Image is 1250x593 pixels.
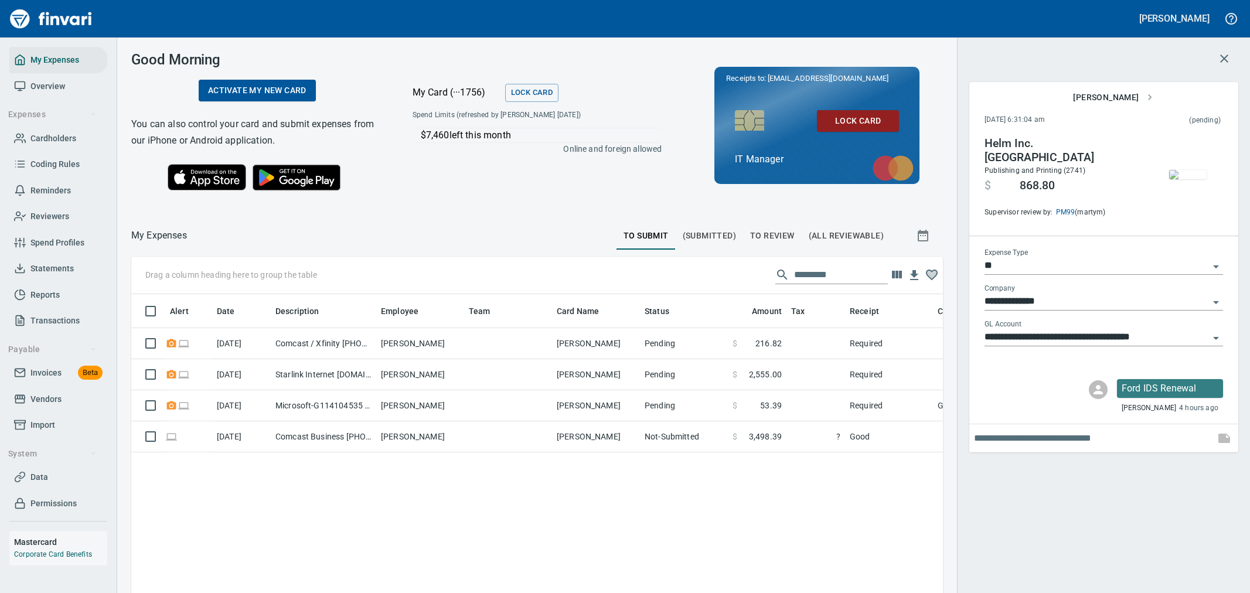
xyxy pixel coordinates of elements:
[645,304,669,318] span: Status
[7,5,95,33] img: Finvari
[30,313,80,328] span: Transactions
[760,400,782,411] span: 53.39
[733,338,737,349] span: $
[30,79,65,94] span: Overview
[1210,424,1238,452] span: This records your note into the expense
[1122,403,1176,414] span: [PERSON_NAME]
[212,328,271,359] td: [DATE]
[131,229,187,243] nav: breadcrumb
[145,269,317,281] p: Drag a column heading here to group the table
[985,207,1144,219] span: Supervisor review by: (martym)
[791,431,840,442] span: Unable to determine tax
[9,178,107,204] a: Reminders
[271,359,376,390] td: Starlink Internet [DOMAIN_NAME] CA
[985,250,1028,257] label: Expense Type
[683,229,736,243] span: (Submitted)
[9,47,107,73] a: My Expenses
[469,304,506,318] span: Team
[733,400,737,411] span: $
[275,304,335,318] span: Description
[640,390,728,421] td: Pending
[791,304,820,318] span: Tax
[505,84,558,102] button: Lock Card
[552,390,640,421] td: [PERSON_NAME]
[30,496,77,511] span: Permissions
[14,536,107,548] h6: Mastercard
[165,432,178,440] span: Online transaction
[985,166,1085,175] span: Publishing and Printing (2741)
[413,110,620,121] span: Spend Limits (refreshed by [PERSON_NAME] [DATE])
[199,80,316,101] a: Activate my new card
[985,285,1015,292] label: Company
[376,390,464,421] td: [PERSON_NAME]
[755,338,782,349] span: 216.82
[1068,87,1157,108] button: [PERSON_NAME]
[275,304,319,318] span: Description
[624,229,669,243] span: To Submit
[640,421,728,452] td: Not-Submitted
[985,321,1021,328] label: GL Account
[791,304,805,318] span: Tax
[271,328,376,359] td: Comcast / Xfinity [PHONE_NUMBER] OR
[376,421,464,452] td: [PERSON_NAME]
[165,370,178,378] span: Receipt Required
[1179,403,1218,414] span: 4 hours ago
[850,304,879,318] span: Receipt
[217,304,235,318] span: Date
[749,431,782,442] span: 3,498.39
[271,390,376,421] td: Microsoft-G114104535 Redmond WA
[30,183,71,198] span: Reminders
[640,328,728,359] td: Pending
[9,386,107,413] a: Vendors
[767,73,890,84] span: [EMAIL_ADDRESS][DOMAIN_NAME]
[552,328,640,359] td: [PERSON_NAME]
[8,447,97,461] span: System
[30,131,76,146] span: Cardholders
[131,116,383,149] h6: You can also control your card and submit expenses from our iPhone or Android application.
[271,421,376,452] td: Comcast Business [PHONE_NUMBER] [GEOGRAPHIC_DATA]
[1073,90,1153,105] span: [PERSON_NAME]
[376,359,464,390] td: [PERSON_NAME]
[809,229,884,243] span: (All Reviewable)
[752,304,782,318] span: Amount
[1208,258,1224,275] button: Open
[165,401,178,409] span: Receipt Required
[938,304,980,318] span: Coding
[1169,170,1207,179] img: receipts%2Ftapani%2F2025-09-18%2FwRyD7Dpi8Aanou5rLXT8HKXjbai2__IuKOUAiumkJQyyZAnvBH_thumb.png
[9,203,107,230] a: Reviewers
[4,104,101,125] button: Expenses
[212,421,271,452] td: [DATE]
[30,261,74,276] span: Statements
[9,73,107,100] a: Overview
[933,390,1226,421] td: GL (1) / 8281.81.10: IT Software/Licensing/Support
[9,151,107,178] a: Coding Rules
[726,73,908,84] p: Receipts to:
[923,266,941,284] button: Column choices favorited. Click to reset to default
[413,86,500,100] p: My Card (···1756)
[30,392,62,407] span: Vendors
[557,304,599,318] span: Card Name
[511,86,553,100] span: Lock Card
[381,304,434,318] span: Employee
[552,359,640,390] td: [PERSON_NAME]
[1139,12,1210,25] h5: [PERSON_NAME]
[645,304,684,318] span: Status
[421,128,661,142] p: $7,460 left this month
[9,230,107,256] a: Spend Profiles
[557,304,614,318] span: Card Name
[888,266,905,284] button: Choose columns to display
[1208,294,1224,311] button: Open
[850,304,894,318] span: Receipt
[735,152,899,166] p: IT Manager
[845,359,933,390] td: Required
[30,53,79,67] span: My Expenses
[1136,9,1212,28] button: [PERSON_NAME]
[30,470,48,485] span: Data
[9,490,107,517] a: Permissions
[217,304,250,318] span: Date
[9,464,107,490] a: Data
[750,229,795,243] span: To Review
[845,390,933,421] td: Required
[4,443,101,465] button: System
